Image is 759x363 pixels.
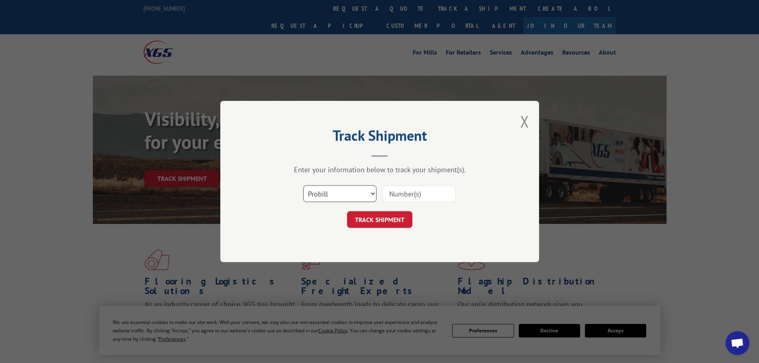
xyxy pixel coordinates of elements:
[260,165,499,174] div: Enter your information below to track your shipment(s).
[382,185,456,202] input: Number(s)
[520,111,529,132] button: Close modal
[260,130,499,145] h2: Track Shipment
[347,211,412,228] button: TRACK SHIPMENT
[726,331,749,355] div: Open chat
